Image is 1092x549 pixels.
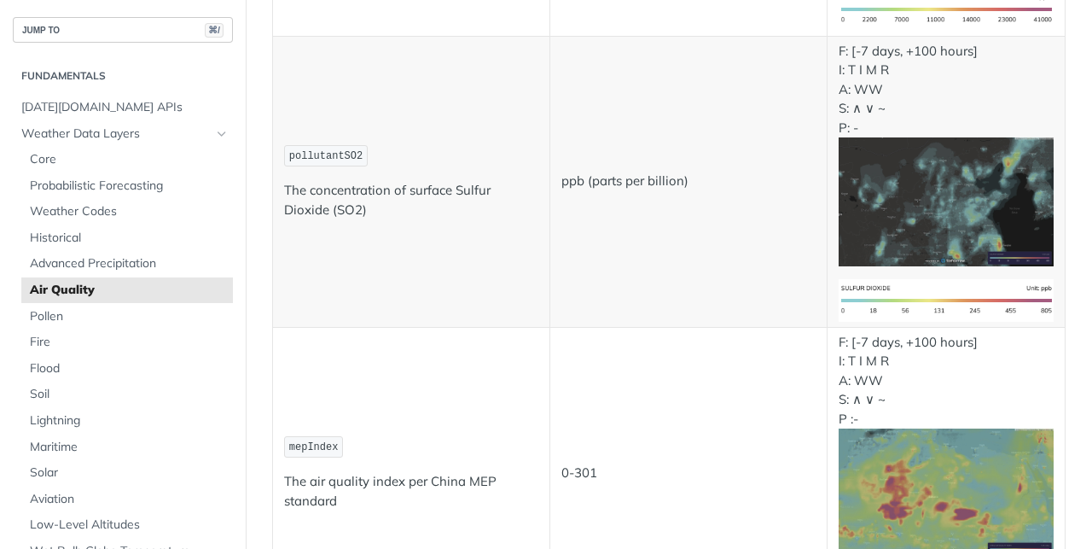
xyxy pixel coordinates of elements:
button: Hide subpages for Weather Data Layers [215,127,229,141]
a: Fire [21,330,233,355]
span: Historical [30,230,229,247]
span: ⌘/ [205,23,224,38]
a: Solar [21,460,233,486]
a: Lightning [21,408,233,434]
span: Expand image [839,291,1054,307]
a: Weather Codes [21,199,233,225]
p: F: [-7 days, +100 hours] I: T I M R A: WW S: ∧ ∨ ~ P: - [839,42,1054,267]
img: so2 [839,137,1054,266]
span: Expand image [839,483,1054,499]
p: ppb (parts per billion) [561,172,816,191]
p: The air quality index per China MEP standard [284,472,538,511]
a: Weather Data LayersHide subpages for Weather Data Layers [13,121,233,147]
a: Soil [21,382,233,407]
span: Lightning [30,412,229,429]
span: Core [30,151,229,168]
span: Low-Level Altitudes [30,517,229,534]
a: Probabilistic Forecasting [21,173,233,199]
span: pollutantSO2 [289,150,363,162]
span: [DATE][DOMAIN_NAME] APIs [21,99,229,116]
a: Maritime [21,435,233,460]
a: Flood [21,356,233,382]
span: mepIndex [289,441,339,453]
p: 0-301 [561,464,816,483]
span: Pollen [30,308,229,325]
span: Fire [30,334,229,351]
span: Probabilistic Forecasting [30,178,229,195]
a: Aviation [21,487,233,512]
span: Soil [30,386,229,403]
h2: Fundamentals [13,68,233,84]
span: Expand image [839,192,1054,208]
span: Weather Codes [30,203,229,220]
span: Flood [30,360,229,377]
span: Aviation [30,491,229,508]
p: The concentration of surface Sulfur Dioxide (SO2) [284,181,538,219]
a: Air Quality [21,277,233,303]
a: Historical [21,225,233,251]
img: so2 [839,279,1054,322]
a: Low-Level Altitudes [21,512,233,538]
a: Advanced Precipitation [21,251,233,277]
button: JUMP TO⌘/ [13,17,233,43]
span: Air Quality [30,282,229,299]
a: [DATE][DOMAIN_NAME] APIs [13,95,233,120]
span: Weather Data Layers [21,126,211,143]
span: Solar [30,464,229,482]
a: Core [21,147,233,172]
span: Maritime [30,439,229,456]
span: Advanced Precipitation [30,255,229,272]
a: Pollen [21,304,233,330]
